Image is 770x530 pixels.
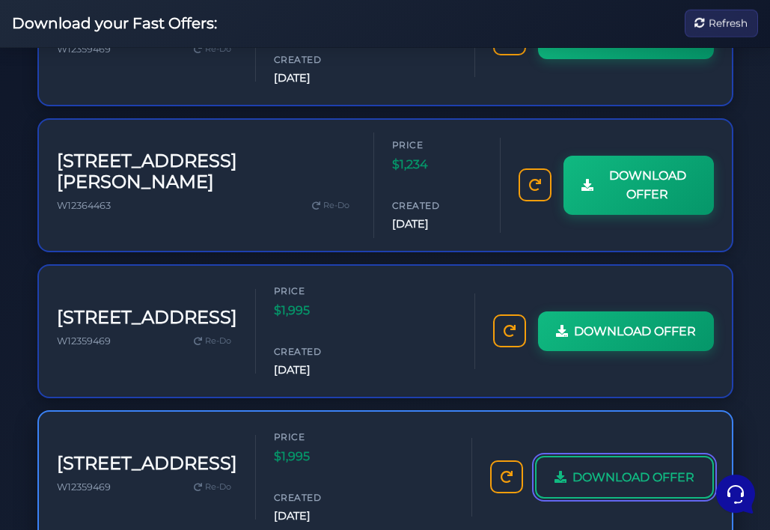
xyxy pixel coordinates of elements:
[274,430,364,444] span: Price
[274,52,364,67] span: Created
[685,10,758,37] button: Refresh
[274,508,364,525] span: [DATE]
[274,344,364,359] span: Created
[195,392,287,427] button: Help
[392,216,482,233] span: [DATE]
[535,456,714,499] a: DOWNLOAD OFFER
[392,198,482,213] span: Created
[12,12,251,60] h2: Hello [PERSON_NAME] 👋
[242,84,275,96] a: See all
[274,70,364,87] span: [DATE]
[574,322,696,341] span: DOWNLOAD OFFER
[57,453,237,475] h3: [STREET_ADDRESS]
[538,311,714,352] a: DOWNLOAD OFFER
[188,40,237,59] a: Re-Do
[246,108,275,121] p: [DATE]
[392,155,482,174] span: $1,234
[57,150,355,194] h3: [STREET_ADDRESS][PERSON_NAME]
[205,335,231,348] span: Re-Do
[274,490,364,505] span: Created
[188,332,237,351] a: Re-Do
[24,153,275,183] button: Start a Conversation
[63,126,237,141] p: You: can I use fast offer from realtor.caÉ
[104,392,196,427] button: Messages
[709,16,748,32] span: Refresh
[232,413,251,427] p: Help
[45,413,70,427] p: Home
[24,84,121,96] span: Your Conversations
[205,43,231,56] span: Re-Do
[188,478,237,497] a: Re-Do
[392,138,482,152] span: Price
[108,162,210,174] span: Start a Conversation
[18,102,281,147] a: AuraYou:can I use fast offer from realtor.caÉ[DATE]
[57,335,111,347] span: W12359469
[274,301,364,320] span: $1,995
[129,413,171,427] p: Messages
[205,481,231,494] span: Re-Do
[12,392,104,427] button: Home
[323,199,349,213] span: Re-Do
[24,109,54,139] img: dark
[306,196,355,216] a: Re-Do
[24,213,102,225] span: Find an Answer
[34,245,245,260] input: Search for an Article...
[572,468,694,487] span: DOWNLOAD OFFER
[57,481,111,493] span: W12359469
[274,447,364,466] span: $1,995
[274,284,364,298] span: Price
[274,362,364,379] span: [DATE]
[63,108,237,123] span: Aura
[563,156,714,215] a: DOWNLOAD OFFER
[57,43,111,55] span: W12359469
[599,166,696,204] span: DOWNLOAD OFFER
[186,213,275,225] a: Open Help Center
[57,200,111,211] span: W12364463
[713,472,758,517] iframe: Customerly Messenger Launcher
[57,307,237,329] h3: [STREET_ADDRESS]
[12,15,217,33] h2: Download your Fast Offers:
